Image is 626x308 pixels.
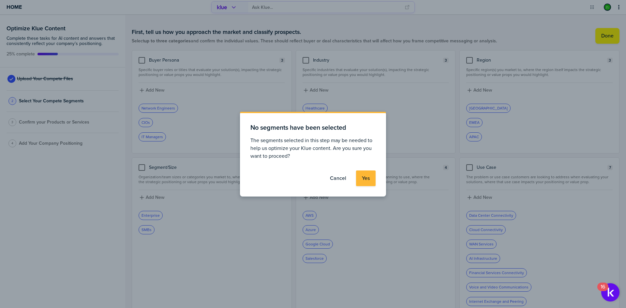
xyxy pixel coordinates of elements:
span: The segments selected in this step may be needed to help us optimize your Klue content. Are you s... [250,137,376,160]
button: Open Resource Center, 16 new notifications [601,283,619,301]
h1: No segments have been selected [250,124,346,131]
div: 16 [601,287,605,295]
button: Cancel [324,170,352,186]
label: Yes [362,175,370,182]
button: Yes [356,170,376,186]
label: Cancel [330,175,346,182]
